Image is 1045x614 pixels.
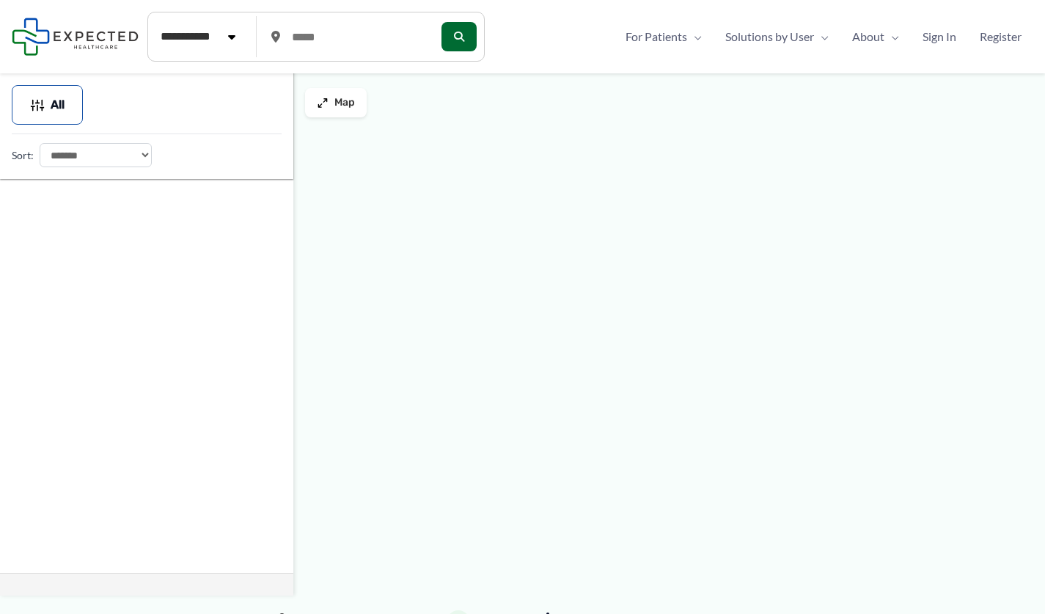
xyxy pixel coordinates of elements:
[305,88,367,117] button: Map
[980,26,1022,48] span: Register
[51,100,65,110] span: All
[626,26,687,48] span: For Patients
[12,146,34,165] label: Sort:
[614,26,714,48] a: For PatientsMenu Toggle
[30,98,45,112] img: Filter
[814,26,829,48] span: Menu Toggle
[725,26,814,48] span: Solutions by User
[12,18,139,55] img: Expected Healthcare Logo - side, dark font, small
[687,26,702,48] span: Menu Toggle
[968,26,1033,48] a: Register
[334,97,355,109] span: Map
[911,26,968,48] a: Sign In
[884,26,899,48] span: Menu Toggle
[12,85,83,125] button: All
[714,26,840,48] a: Solutions by UserMenu Toggle
[923,26,956,48] span: Sign In
[317,97,329,109] img: Maximize
[852,26,884,48] span: About
[840,26,911,48] a: AboutMenu Toggle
